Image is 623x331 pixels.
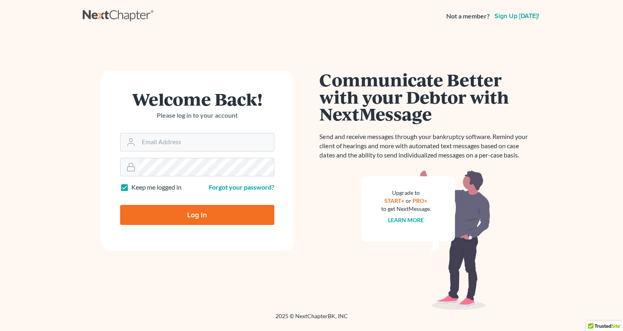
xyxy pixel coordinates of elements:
[384,197,404,204] a: START+
[83,312,541,327] div: 2025 © NextChapterBK, INC
[120,90,274,108] h1: Welcome Back!
[406,197,411,204] span: or
[120,205,274,225] input: Log In
[139,133,274,151] input: Email Address
[362,170,490,310] img: nextmessage_bg-59042aed3d76b12b5cd301f8e5b87938c9018125f34e5fa2b7a6b67550977c72.svg
[493,13,541,19] a: Sign up [DATE]!
[320,132,533,160] p: Send and receive messages through your bankruptcy software. Remind your client of hearings and mo...
[120,111,274,120] p: Please log in to your account
[209,183,274,191] a: Forgot your password?
[388,217,424,223] a: Learn more
[413,197,427,204] a: PRO+
[381,189,431,197] div: Upgrade to
[446,12,490,21] strong: Not a member?
[320,71,533,123] h1: Communicate Better with your Debtor with NextMessage
[381,205,431,213] div: to get NextMessage.
[131,183,182,192] label: Keep me logged in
